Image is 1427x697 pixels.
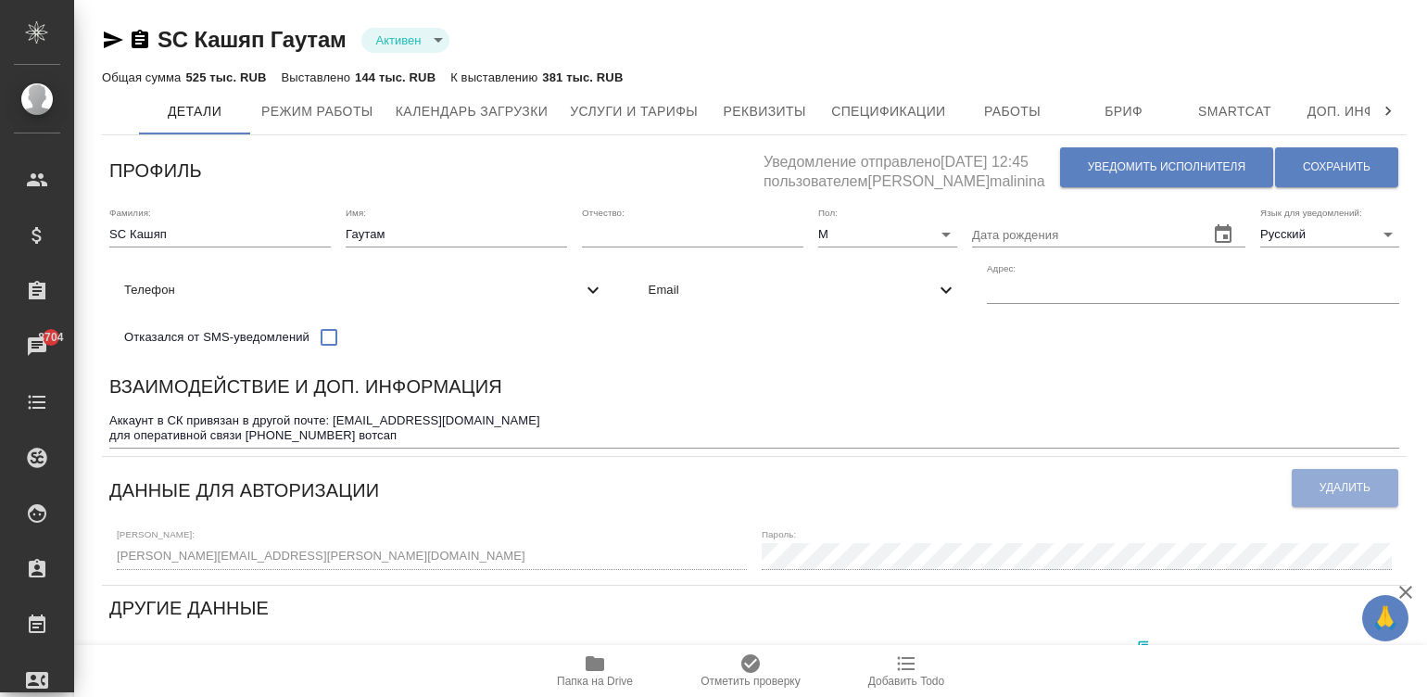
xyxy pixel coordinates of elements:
[720,100,809,123] span: Реквизиты
[1362,595,1408,641] button: 🙏
[517,645,673,697] button: Папка на Drive
[649,281,936,299] span: Email
[542,70,623,84] p: 381 тыс. RUB
[129,29,151,51] button: Скопировать ссылку
[1191,100,1280,123] span: Smartcat
[762,530,796,539] label: Пароль:
[109,208,151,217] label: Фамилия:
[185,70,266,84] p: 525 тыс. RUB
[27,328,74,347] span: 8704
[117,530,195,539] label: [PERSON_NAME]:
[673,645,828,697] button: Отметить проверку
[361,28,449,53] div: Активен
[831,100,945,123] span: Спецификации
[261,100,373,123] span: Режим работы
[1275,147,1398,187] button: Сохранить
[1370,599,1401,638] span: 🙏
[124,328,309,347] span: Отказался от SMS-уведомлений
[1260,222,1399,247] div: Русский
[109,593,269,623] h6: Другие данные
[1303,159,1370,175] span: Сохранить
[282,70,356,84] p: Выставлено
[828,645,984,697] button: Добавить Todo
[1088,159,1245,175] span: Уведомить исполнителя
[150,100,239,123] span: Детали
[1260,208,1362,217] label: Язык для уведомлений:
[102,29,124,51] button: Скопировать ссылку для ЯМессенджера
[1126,630,1164,668] button: Скопировать ссылку
[764,143,1059,192] h5: Уведомление отправлено [DATE] 12:45 пользователем [PERSON_NAME]malinina
[570,100,698,123] span: Услуги и тарифы
[109,413,1399,442] textarea: Аккаунт в СК привязан в другой почте: [EMAIL_ADDRESS][DOMAIN_NAME] для оперативной связи [PHONE_N...
[102,70,185,84] p: Общая сумма
[634,270,973,310] div: Email
[346,208,366,217] label: Имя:
[582,208,625,217] label: Отчество:
[1060,147,1273,187] button: Уведомить исполнителя
[355,70,436,84] p: 144 тыс. RUB
[1080,100,1168,123] span: Бриф
[371,32,427,48] button: Активен
[109,475,379,505] h6: Данные для авторизации
[109,372,502,401] h6: Взаимодействие и доп. информация
[109,156,202,185] h6: Профиль
[818,222,957,247] div: М
[987,264,1016,273] label: Адрес:
[968,100,1057,123] span: Работы
[868,675,944,688] span: Добавить Todo
[701,675,800,688] span: Отметить проверку
[5,323,69,370] a: 8704
[450,70,542,84] p: К выставлению
[396,100,549,123] span: Календарь загрузки
[124,281,582,299] span: Телефон
[1302,100,1391,123] span: Доп. инфо
[818,208,838,217] label: Пол:
[158,27,347,52] a: SC Кашяп Гаутам
[557,675,633,688] span: Папка на Drive
[109,270,619,310] div: Телефон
